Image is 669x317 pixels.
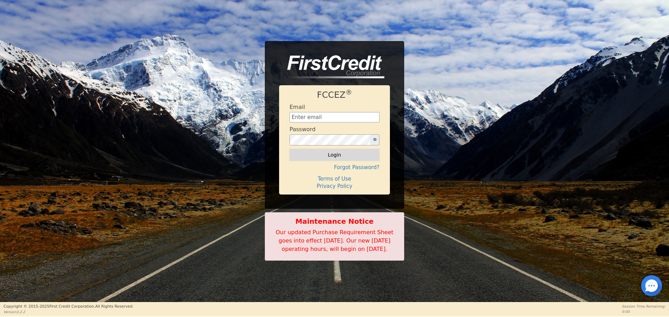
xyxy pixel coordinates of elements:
p: Version 3.2.2 [3,309,133,315]
sup: ® [346,89,352,96]
h4: Email [290,104,305,110]
span: Our updated Purchase Requirement Sheet goes into effect [DATE]. Our new [DATE] operating hours, w... [276,229,393,252]
input: password [290,134,370,145]
span: All Rights Reserved. [95,304,133,309]
h4: Forgot Password? [290,164,379,171]
h4: Terms of Use [290,176,379,182]
h1: FCCEZ [290,90,379,100]
input: Enter email [290,112,379,122]
b: Maintenance Notice [269,216,400,227]
h4: Privacy Policy [290,183,379,189]
h4: Password [290,126,316,133]
img: logo-CMu_cnol.png [279,55,384,78]
button: Login [290,149,379,161]
p: 0:00 [622,309,666,314]
p: Session Time Remaining: [622,304,666,309]
p: Copyright © 2015- 2025 First Credit Corporation. [3,304,133,310]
